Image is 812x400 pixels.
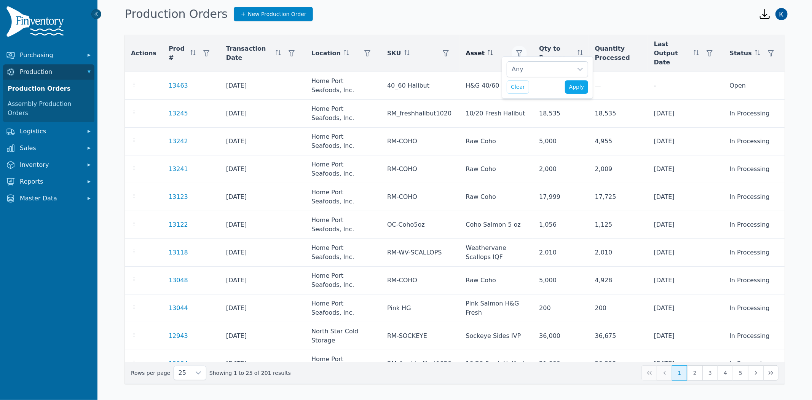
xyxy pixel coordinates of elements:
td: 200 [589,294,648,322]
td: [DATE] [220,350,305,378]
button: Logistics [3,124,94,139]
span: Sales [20,144,81,153]
button: Page 1 [672,365,687,381]
td: [DATE] [648,155,724,183]
td: 4,955 [589,128,648,155]
span: Qty to Process [539,44,574,62]
td: [DATE] [220,294,305,322]
td: [DATE] [220,100,305,128]
td: Raw Coho [459,128,533,155]
td: RM_freshhalibut1020 [381,350,459,378]
td: 10/20 Fresh Halibut [459,100,533,128]
td: Home Port Seafoods, Inc. [305,155,381,183]
td: In Processing [723,100,785,128]
td: Weathervane Scallops IQF [459,239,533,267]
td: Pink Salmon H&G Fresh [459,294,533,322]
td: [DATE] [648,350,724,378]
td: In Processing [723,239,785,267]
span: Rows per page [174,366,191,380]
button: Clear [507,80,529,94]
td: 40_60 Halibut [381,72,459,100]
td: 2,010 [533,239,589,267]
td: RM-COHO [381,267,459,294]
span: Master Data [20,194,81,203]
span: Location [311,49,341,58]
td: Home Port Seafoods, Inc. [305,128,381,155]
td: RM-SOCKEYE [381,322,459,350]
td: 36,675 [589,322,648,350]
span: Purchasing [20,51,81,60]
button: Purchasing [3,48,94,63]
button: Apply [565,80,589,94]
td: RM-COHO [381,128,459,155]
a: 13048 [169,277,188,284]
div: Any [507,62,573,77]
td: [DATE] [220,211,305,239]
button: Page 3 [702,365,718,381]
td: Home Port Seafoods, Inc. [305,183,381,211]
td: [DATE] [220,155,305,183]
td: Home Port Seafoods, Inc. [305,100,381,128]
button: Sales [3,141,94,156]
td: 17,999 [533,183,589,211]
td: Pink HG [381,294,459,322]
td: [DATE] [648,183,724,211]
button: Page 2 [687,365,702,381]
a: 12943 [169,332,188,339]
td: In Processing [723,294,785,322]
td: [DATE] [648,239,724,267]
td: North Star Cold Storage [305,322,381,350]
td: In Processing [723,350,785,378]
button: Next Page [748,365,763,381]
a: Assembly Production Orders [5,96,93,121]
td: [DATE] [220,267,305,294]
td: — [589,72,648,100]
td: In Processing [723,267,785,294]
td: 2,000 [533,155,589,183]
button: Page 4 [718,365,733,381]
span: SKU [387,49,401,58]
td: 18,535 [533,100,589,128]
a: 13241 [169,165,188,173]
td: Home Port Seafoods, Inc. [305,350,381,378]
td: OC-Coho5oz [381,211,459,239]
td: Open [723,72,785,100]
td: Raw Coho [459,183,533,211]
td: 2,010 [589,239,648,267]
img: Kathleen Gray [775,8,788,20]
td: Home Port Seafoods, Inc. [305,211,381,239]
span: Last Output Date [654,40,691,67]
a: 13245 [169,110,188,117]
td: [DATE] [648,211,724,239]
td: [DATE] [648,267,724,294]
a: 13118 [169,249,188,256]
td: [DATE] [220,128,305,155]
a: 13122 [169,221,188,228]
td: 200 [533,294,589,322]
button: Production [3,64,94,80]
td: H&G 40/60 Halibut [459,72,533,100]
td: RM-COHO [381,183,459,211]
td: Home Port Seafoods, Inc. [305,72,381,100]
td: RM-WV-SCALLOPS [381,239,459,267]
td: 5,000 [533,128,589,155]
a: 13044 [169,304,188,312]
td: [DATE] [648,100,724,128]
td: [DATE] [220,72,305,100]
td: 17,725 [589,183,648,211]
td: In Processing [723,128,785,155]
span: Production [20,67,81,77]
a: New Production Order [234,7,313,21]
td: [DATE] [220,183,305,211]
td: [DATE] [648,322,724,350]
a: 12934 [169,360,188,367]
span: New Production Order [248,10,306,18]
td: 2,009 [589,155,648,183]
a: Production Orders [5,81,93,96]
td: - [648,72,724,100]
td: 10/20 Fresh Halibut [459,350,533,378]
span: Apply [569,83,584,91]
td: [DATE] [220,239,305,267]
span: Showing 1 to 25 of 201 results [209,369,291,377]
span: Actions [131,49,156,58]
